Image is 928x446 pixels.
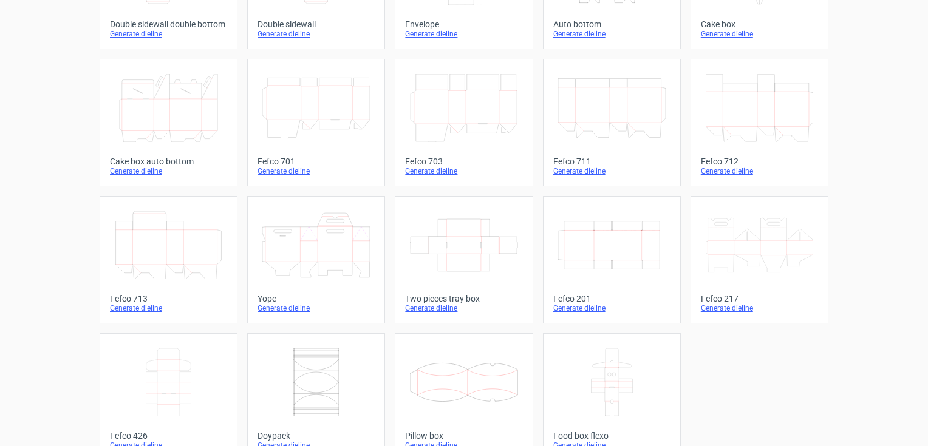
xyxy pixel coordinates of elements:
[258,431,375,441] div: Doypack
[553,303,670,313] div: Generate dieline
[553,431,670,441] div: Food box flexo
[701,19,818,29] div: Cake box
[258,19,375,29] div: Double sidewall
[701,294,818,303] div: Fefco 217
[553,157,670,166] div: Fefco 711
[543,196,681,323] a: Fefco 201Generate dieline
[405,303,522,313] div: Generate dieline
[553,294,670,303] div: Fefco 201
[405,294,522,303] div: Two pieces tray box
[395,196,533,323] a: Two pieces tray boxGenerate dieline
[701,29,818,39] div: Generate dieline
[553,19,670,29] div: Auto bottom
[691,196,828,323] a: Fefco 217Generate dieline
[543,59,681,186] a: Fefco 711Generate dieline
[701,166,818,176] div: Generate dieline
[247,196,385,323] a: YopeGenerate dieline
[701,303,818,313] div: Generate dieline
[701,157,818,166] div: Fefco 712
[100,196,237,323] a: Fefco 713Generate dieline
[100,59,237,186] a: Cake box auto bottomGenerate dieline
[553,166,670,176] div: Generate dieline
[553,29,670,39] div: Generate dieline
[110,303,227,313] div: Generate dieline
[405,157,522,166] div: Fefco 703
[258,166,375,176] div: Generate dieline
[110,29,227,39] div: Generate dieline
[110,294,227,303] div: Fefco 713
[405,166,522,176] div: Generate dieline
[691,59,828,186] a: Fefco 712Generate dieline
[258,29,375,39] div: Generate dieline
[395,59,533,186] a: Fefco 703Generate dieline
[258,157,375,166] div: Fefco 701
[110,157,227,166] div: Cake box auto bottom
[405,29,522,39] div: Generate dieline
[247,59,385,186] a: Fefco 701Generate dieline
[258,294,375,303] div: Yope
[110,431,227,441] div: Fefco 426
[405,431,522,441] div: Pillow box
[258,303,375,313] div: Generate dieline
[110,166,227,176] div: Generate dieline
[110,19,227,29] div: Double sidewall double bottom
[405,19,522,29] div: Envelope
